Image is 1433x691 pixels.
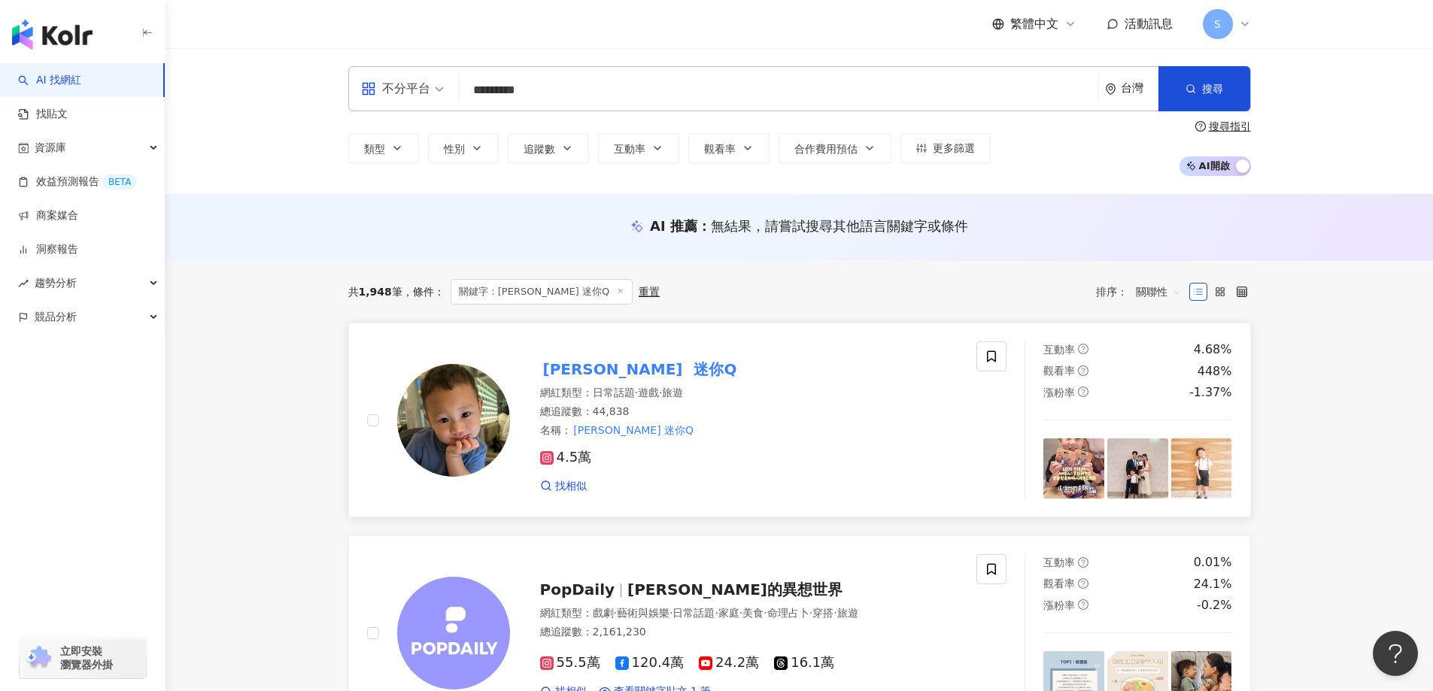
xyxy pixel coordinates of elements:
span: 趨勢分析 [35,266,77,300]
span: 合作費用預估 [794,143,858,155]
span: 1,948 [359,286,392,298]
span: 觀看率 [1043,577,1075,589]
span: 觀看率 [1043,365,1075,377]
span: · [833,607,836,619]
span: S [1214,16,1221,32]
span: question-circle [1078,365,1088,376]
span: 追蹤數 [524,143,555,155]
span: · [739,607,742,619]
span: 家庭 [718,607,739,619]
span: · [659,386,662,399]
span: · [809,607,812,619]
span: 名稱 ： [540,422,696,438]
img: post-image [1171,438,1232,499]
div: -0.2% [1197,597,1231,614]
span: 搜尋 [1202,83,1223,95]
span: 旅遊 [837,607,858,619]
button: 性別 [428,133,499,163]
span: 活動訊息 [1125,17,1173,31]
span: PopDaily [540,580,615,599]
span: · [635,386,638,399]
a: 洞察報告 [18,242,78,257]
span: · [764,607,767,619]
div: 不分平台 [361,77,430,101]
div: 總追蹤數 ： 44,838 [540,405,959,420]
span: 繁體中文 [1010,16,1058,32]
img: post-image [1043,438,1104,499]
span: 命理占卜 [767,607,809,619]
span: 互動率 [1043,344,1075,356]
span: 立即安裝 瀏覽器外掛 [60,644,113,671]
span: 穿搭 [812,607,833,619]
button: 追蹤數 [508,133,589,163]
span: 24.2萬 [699,655,759,671]
span: · [614,607,617,619]
span: 55.5萬 [540,655,600,671]
span: 觀看率 [704,143,736,155]
div: 網紅類型 ： [540,606,959,621]
span: 日常話題 [593,386,635,399]
span: 旅遊 [662,386,683,399]
mark: 迷你Q [691,357,739,381]
span: 藝術與娛樂 [617,607,669,619]
button: 觀看率 [688,133,770,163]
a: searchAI 找網紅 [18,73,81,88]
a: chrome extension立即安裝 瀏覽器外掛 [20,638,146,678]
button: 搜尋 [1158,66,1250,111]
div: 24.1% [1194,576,1232,593]
span: environment [1105,83,1116,95]
span: 日常話題 [672,607,715,619]
span: · [715,607,718,619]
span: 找相似 [555,479,587,494]
span: question-circle [1078,578,1088,589]
span: 遊戲 [638,386,659,399]
div: 總追蹤數 ： 2,161,230 [540,625,959,640]
mark: [PERSON_NAME] 迷你Q [572,422,696,438]
span: 16.1萬 [774,655,834,671]
a: KOL Avatar[PERSON_NAME]迷你Q網紅類型：日常話題·遊戲·旅遊總追蹤數：44,838名稱：[PERSON_NAME] 迷你Q4.5萬找相似互動率question-circle... [348,323,1251,517]
img: post-image [1107,438,1168,499]
span: 戲劇 [593,607,614,619]
a: 效益預測報告BETA [18,174,137,189]
div: 網紅類型 ： [540,386,959,401]
iframe: Help Scout Beacon - Open [1373,631,1418,676]
span: 120.4萬 [615,655,685,671]
button: 類型 [348,133,419,163]
span: 漲粉率 [1043,599,1075,611]
div: 448% [1198,363,1232,380]
span: 關鍵字：[PERSON_NAME] 迷你Q [451,279,633,305]
span: [PERSON_NAME]的異想世界 [627,580,842,599]
div: 0.01% [1194,554,1232,571]
div: 共 筆 [348,286,402,298]
span: 條件 ： [402,286,445,298]
span: 性別 [444,143,465,155]
div: 搜尋指引 [1209,120,1251,132]
span: · [669,607,672,619]
img: chrome extension [24,646,53,670]
div: 台灣 [1121,82,1158,95]
span: 4.5萬 [540,450,592,465]
a: 找相似 [540,479,587,494]
mark: [PERSON_NAME] [540,357,686,381]
a: 找貼文 [18,107,68,122]
div: AI 推薦 ： [650,217,968,235]
span: question-circle [1078,557,1088,568]
span: 漲粉率 [1043,386,1075,399]
span: question-circle [1078,599,1088,610]
span: 資源庫 [35,131,66,165]
div: 重置 [639,286,660,298]
span: question-circle [1078,344,1088,354]
button: 合作費用預估 [779,133,891,163]
a: 商案媒合 [18,208,78,223]
span: 關聯性 [1136,280,1181,304]
div: 排序： [1096,280,1189,304]
button: 更多篩選 [900,133,991,163]
div: -1.37% [1189,384,1232,401]
span: appstore [361,81,376,96]
img: KOL Avatar [397,577,510,689]
span: question-circle [1195,121,1206,132]
button: 互動率 [598,133,679,163]
span: 互動率 [1043,556,1075,568]
span: 更多篩選 [933,142,975,154]
span: 無結果，請嘗試搜尋其他語言關鍵字或條件 [711,218,968,234]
